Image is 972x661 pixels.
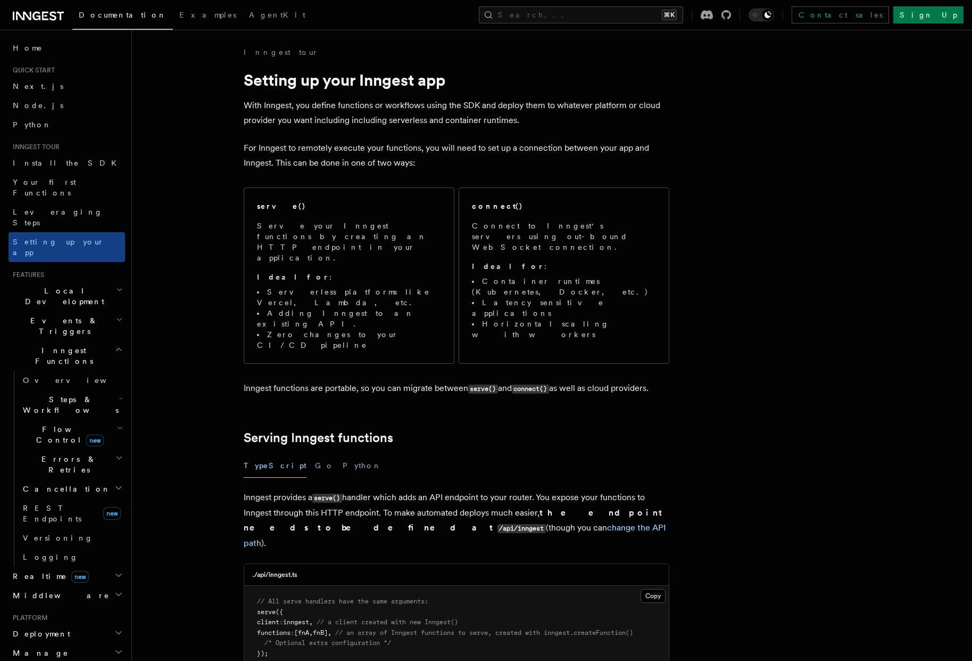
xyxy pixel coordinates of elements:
[9,586,125,605] button: Middleware
[9,311,125,341] button: Events & Triggers
[257,629,290,636] span: functions
[19,390,125,420] button: Steps & Workflows
[9,624,125,643] button: Deployment
[279,618,283,626] span: :
[294,629,309,636] span: [fnA
[244,47,318,58] a: Inngest tour
[315,454,334,478] button: Go
[9,590,110,601] span: Middleware
[662,10,677,20] kbd: ⌘K
[9,232,125,262] a: Setting up your app
[9,371,125,567] div: Inngest Functions
[893,6,963,23] a: Sign Up
[9,38,125,58] a: Home
[317,618,458,626] span: // a client created with new Inngest()
[19,454,115,475] span: Errors & Retries
[13,238,104,257] span: Setting up your app
[9,315,116,337] span: Events & Triggers
[244,187,454,364] a: serve()Serve your Inngest functions by creating an HTTP endpoint in your application.Ideal for:Se...
[276,608,283,616] span: ({
[19,450,125,479] button: Errors & Retries
[309,629,313,636] span: ,
[72,3,173,30] a: Documentation
[244,430,393,445] a: Serving Inngest functions
[19,371,125,390] a: Overview
[71,571,89,583] span: new
[290,629,294,636] span: :
[9,281,125,311] button: Local Development
[9,341,125,371] button: Inngest Functions
[257,308,441,329] li: Adding Inngest to an existing API.
[512,385,549,394] code: connect()
[283,618,309,626] span: inngest
[13,101,63,110] span: Node.js
[472,262,544,271] strong: Ideal for
[468,385,498,394] code: serve()
[86,435,104,446] span: new
[13,178,76,197] span: Your first Functions
[472,319,656,340] li: Horizontal scaling with workers
[257,608,276,616] span: serve
[9,614,48,622] span: Platform
[9,143,60,151] span: Inngest tour
[9,115,125,134] a: Python
[103,507,121,520] span: new
[9,285,116,307] span: Local Development
[9,629,70,639] span: Deployment
[749,9,774,21] button: Toggle dark mode
[257,618,279,626] span: client
[253,570,297,579] h3: ./api/inngest.ts
[313,629,328,636] span: fnB]
[472,297,656,319] li: Latency sensitive applications
[328,629,331,636] span: ,
[173,3,243,29] a: Examples
[179,11,236,19] span: Examples
[9,345,115,366] span: Inngest Functions
[257,598,428,605] span: // All serve handlers have the same arguments:
[459,187,669,364] a: connect()Connect to Inngest's servers using out-bound WebSocket connection.Ideal for:Container ru...
[23,553,78,561] span: Logging
[257,221,441,263] p: Serve your Inngest functions by creating an HTTP endpoint in your application.
[19,528,125,548] a: Versioning
[19,424,117,445] span: Flow Control
[244,381,669,396] p: Inngest functions are portable, so you can migrate between and as well as cloud providers.
[19,499,125,528] a: REST Endpointsnew
[472,201,523,211] h2: connect()
[497,524,546,533] code: /api/inngest
[264,639,391,647] span: /* Optional extra configuration */
[9,271,44,279] span: Features
[479,6,683,23] button: Search...⌘K
[244,70,669,89] h1: Setting up your Inngest app
[19,548,125,567] a: Logging
[9,77,125,96] a: Next.js
[244,98,669,128] p: With Inngest, you define functions or workflows using the SDK and deploy them to whatever platfor...
[23,504,81,523] span: REST Endpoints
[309,618,313,626] span: ,
[335,629,633,636] span: // an array of Inngest functions to serve, created with inngest.createFunction()
[13,82,63,91] span: Next.js
[343,454,381,478] button: Python
[249,11,305,19] span: AgentKit
[472,221,656,252] p: Connect to Inngest's servers using out-bound WebSocket connection.
[9,571,89,582] span: Realtime
[9,66,55,75] span: Quick start
[257,201,306,211] h2: serve()
[257,287,441,308] li: Serverless platforms like Vercel, Lambda, etc.
[13,208,103,227] span: Leveraging Steps
[9,567,125,586] button: Realtimenew
[244,490,669,551] p: Inngest provides a handler which adds an API endpoint to your router. You expose your functions t...
[9,153,125,173] a: Install the SDK
[472,276,656,297] li: Container runtimes (Kubernetes, Docker, etc.)
[312,494,342,503] code: serve()
[13,43,43,53] span: Home
[641,589,666,603] button: Copy
[9,96,125,115] a: Node.js
[257,650,268,657] span: });
[19,479,125,499] button: Cancellation
[19,484,111,494] span: Cancellation
[13,120,52,129] span: Python
[9,202,125,232] a: Leveraging Steps
[19,420,125,450] button: Flow Controlnew
[23,376,132,385] span: Overview
[257,329,441,350] li: Zero changes to your CI/CD pipeline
